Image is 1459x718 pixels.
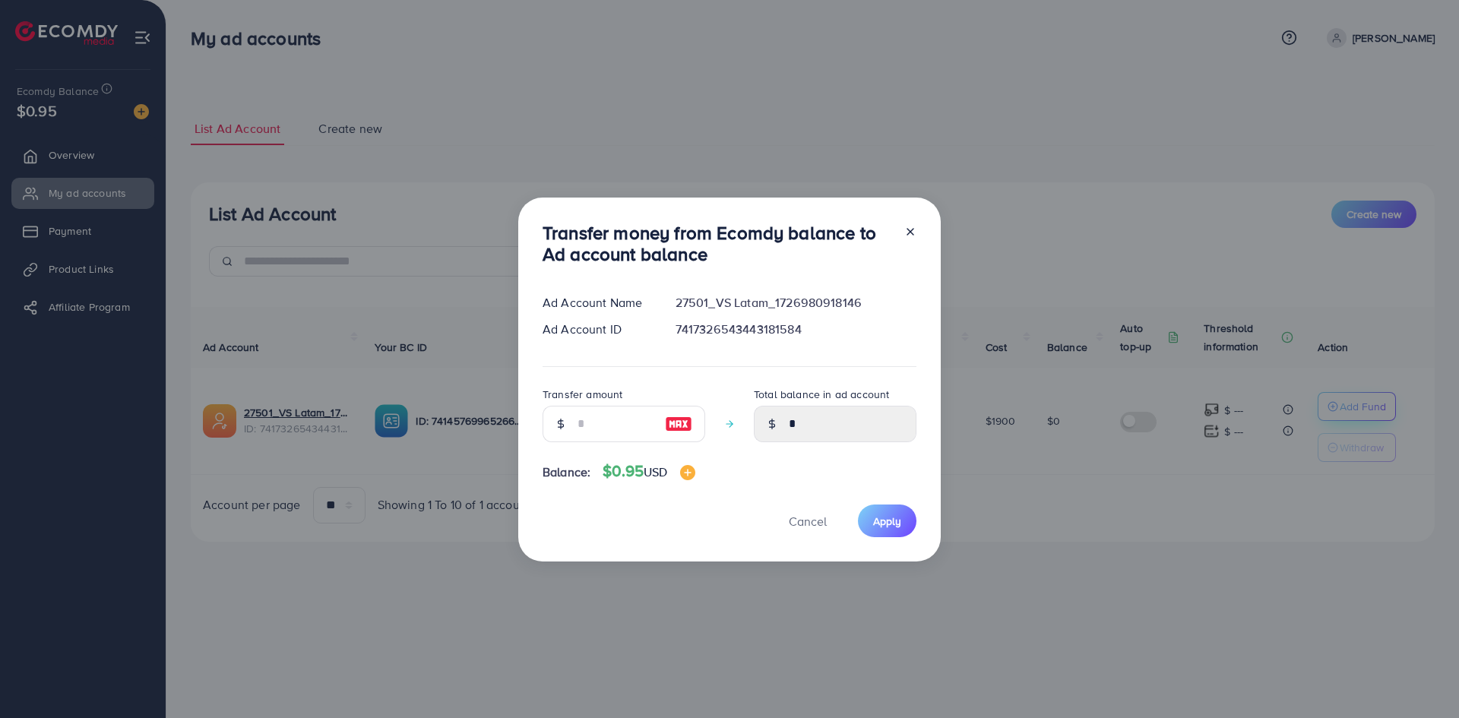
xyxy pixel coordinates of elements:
label: Transfer amount [543,387,622,402]
span: Cancel [789,513,827,530]
h4: $0.95 [603,462,695,481]
div: 27501_VS Latam_1726980918146 [663,294,929,312]
img: image [665,415,692,433]
button: Cancel [770,504,846,537]
h3: Transfer money from Ecomdy balance to Ad account balance [543,222,892,266]
div: Ad Account Name [530,294,663,312]
label: Total balance in ad account [754,387,889,402]
button: Apply [858,504,916,537]
span: USD [644,463,667,480]
div: Ad Account ID [530,321,663,338]
img: image [680,465,695,480]
span: Balance: [543,463,590,481]
span: Apply [873,514,901,529]
div: 7417326543443181584 [663,321,929,338]
iframe: Chat [1394,650,1448,707]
